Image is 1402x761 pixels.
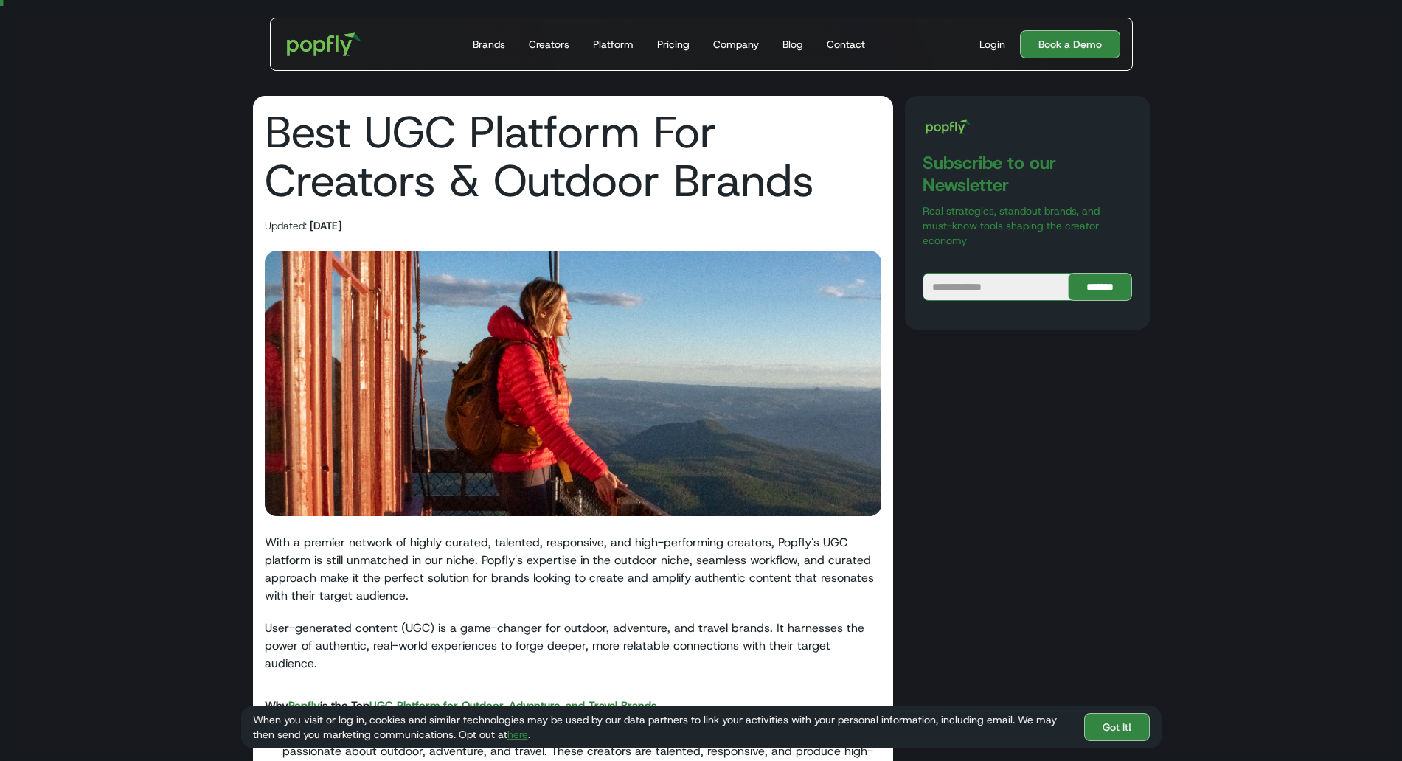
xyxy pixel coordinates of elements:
[529,37,569,52] div: Creators
[369,698,656,713] sub: UGC Platform for Outdoor, Adventure, and Travel Brands
[827,37,865,52] div: Contact
[713,37,759,52] div: Company
[587,18,639,70] a: Platform
[265,108,882,205] h1: Best UGC Platform For Creators & Outdoor Brands
[288,692,320,711] a: Popfly
[1084,713,1150,741] a: Got It!
[310,218,341,233] div: [DATE]
[974,37,1011,52] a: Login
[467,18,511,70] a: Brands
[782,37,803,52] div: Blog
[651,18,695,70] a: Pricing
[593,37,634,52] div: Platform
[507,728,528,741] a: here
[979,37,1005,52] div: Login
[320,698,369,713] sub: is the Top
[277,22,372,66] a: home
[1020,30,1120,58] a: Book a Demo
[657,37,690,52] div: Pricing
[523,18,575,70] a: Creators
[253,712,1072,742] div: When you visit or log in, cookies and similar technologies may be used by our data partners to li...
[473,37,505,52] div: Brands
[923,204,1131,248] p: Real strategies, standout brands, and must-know tools shaping the creator economy
[265,534,882,605] p: With a premier network of highly curated, talented, responsive, and high-performing creators, Pop...
[265,698,288,713] sub: Why
[777,18,809,70] a: Blog
[707,18,765,70] a: Company
[923,273,1131,301] form: Blog Subscribe
[821,18,871,70] a: Contact
[288,698,320,713] sub: Popfly
[265,619,882,673] p: User-generated content (UGC) is a game-changer for outdoor, adventure, and travel brands. It harn...
[923,152,1131,196] h3: Subscribe to our Newsletter
[265,218,307,233] div: Updated:
[369,692,656,711] a: UGC Platform for Outdoor, Adventure, and Travel Brands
